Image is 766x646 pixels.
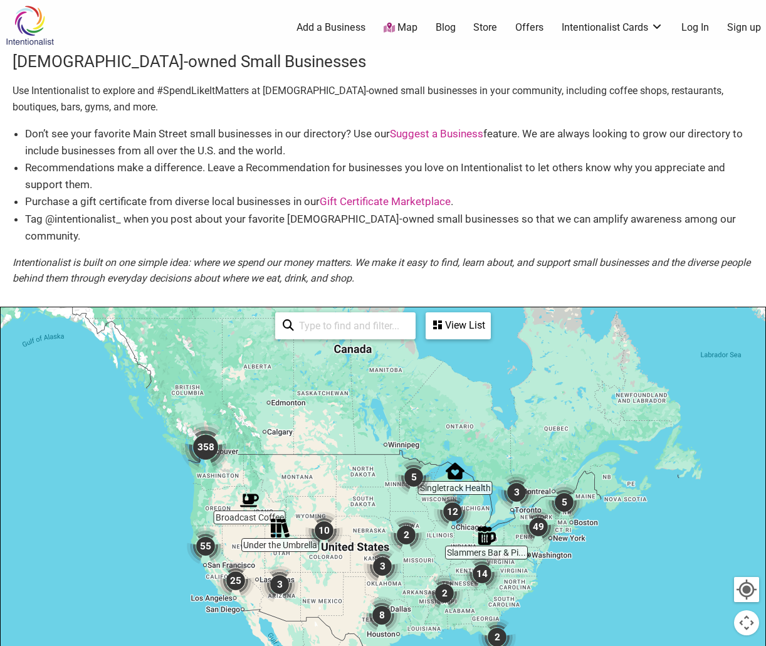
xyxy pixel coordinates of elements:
a: Store [473,21,497,34]
div: 2 [387,516,425,554]
li: Tag @intentionalist_ when you post about your favorite [DEMOGRAPHIC_DATA]-owned small businesses ... [25,211,753,245]
div: Type to search and filter [275,312,416,339]
div: Slammers Bar & Pizza Kitchen [477,526,496,545]
a: Map [384,21,417,35]
div: 358 [181,422,231,472]
div: Broadcast Coffee [240,491,259,510]
a: Suggest a Business [390,127,483,140]
h3: [DEMOGRAPHIC_DATA]-owned Small Businesses [13,50,753,73]
div: 14 [463,555,501,593]
div: 25 [217,562,254,600]
a: Add a Business [296,21,365,34]
div: 10 [305,512,343,549]
p: Use Intentionalist to explore and #SpendLikeItMatters at [DEMOGRAPHIC_DATA]-owned small businesse... [13,83,753,115]
div: 55 [187,527,224,565]
div: Under the Umbrella [271,519,290,537]
div: 5 [545,484,583,521]
em: Intentionalist is built on one simple idea: where we spend our money matters. We make it easy to ... [13,257,750,285]
li: Don’t see your favorite Main Street small businesses in our directory? Use our feature. We are al... [25,125,753,159]
div: 2 [426,575,463,612]
div: Singletrack Health [446,462,464,480]
button: Map camera controls [734,610,759,635]
a: Intentionalist Cards [562,21,663,34]
a: Offers [515,21,543,34]
a: Sign up [727,21,761,34]
div: See a list of the visible businesses [426,312,491,339]
div: 49 [520,508,557,546]
a: Blog [436,21,456,34]
div: 3 [364,548,401,585]
button: Your Location [734,577,759,602]
div: 3 [261,566,298,603]
div: 8 [363,596,401,634]
a: Gift Certificate Marketplace [320,195,451,208]
div: View List [427,314,490,337]
div: 3 [498,474,535,511]
a: Log In [681,21,709,34]
input: Type to find and filter... [294,314,408,338]
div: 12 [434,493,471,531]
div: 5 [395,458,433,496]
li: Recommendations make a difference. Leave a Recommendation for businesses you love on Intentionali... [25,159,753,193]
li: Purchase a gift certificate from diverse local businesses in our . [25,193,753,210]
